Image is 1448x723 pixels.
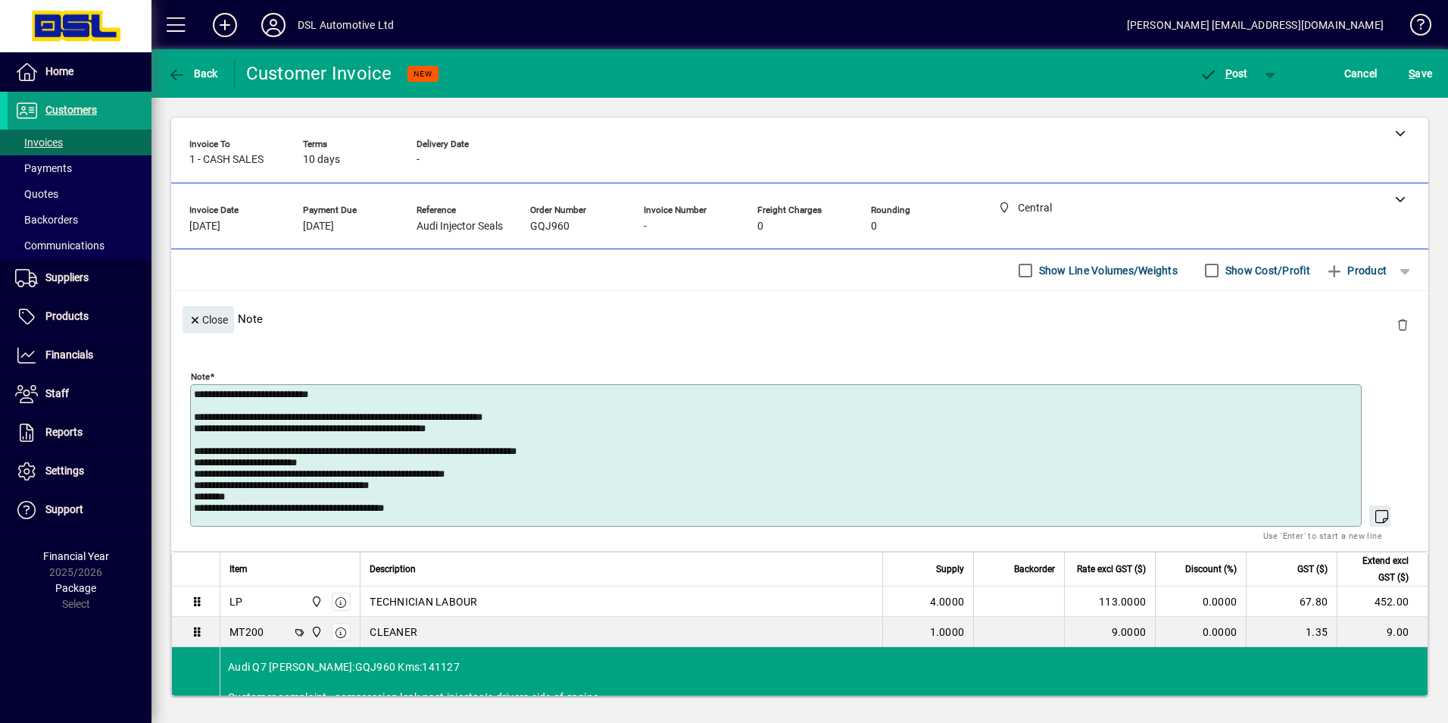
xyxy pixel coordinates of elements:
div: 113.0000 [1074,594,1146,609]
app-page-header-button: Close [179,312,238,326]
span: 0 [871,221,877,233]
span: Customers [45,104,97,116]
span: GQJ960 [530,221,570,233]
span: ave [1409,61,1432,86]
button: Product [1318,257,1394,284]
span: Suppliers [45,271,89,283]
span: Financial Year [43,550,109,562]
button: Cancel [1340,60,1381,87]
td: 452.00 [1337,587,1428,617]
span: Extend excl GST ($) [1347,552,1409,586]
a: Invoices [8,130,151,155]
button: Delete [1384,306,1421,343]
span: Central [307,593,324,610]
button: Post [1191,60,1256,87]
td: 0.0000 [1155,617,1246,647]
a: Financials [8,336,151,374]
span: - [417,154,420,166]
span: Staff [45,387,69,399]
a: Settings [8,452,151,490]
span: Backorder [1014,561,1055,577]
span: Description [370,561,416,577]
div: [PERSON_NAME] [EMAIL_ADDRESS][DOMAIN_NAME] [1127,13,1384,37]
div: 9.0000 [1074,624,1146,640]
td: 67.80 [1246,587,1337,617]
div: Note [171,291,1428,346]
td: 1.35 [1246,617,1337,647]
span: S [1409,67,1415,80]
a: Staff [8,375,151,413]
span: 0 [757,221,763,233]
span: 10 days [303,154,340,166]
mat-hint: Use 'Enter' to start a new line [1263,527,1382,544]
span: NEW [413,69,432,79]
span: Invoices [15,136,63,149]
span: 1 - CASH SALES [189,154,264,166]
span: Settings [45,465,84,477]
span: Products [45,310,89,322]
span: Support [45,503,83,515]
td: 9.00 [1337,617,1428,647]
label: Show Line Volumes/Weights [1036,263,1178,278]
span: Discount (%) [1185,561,1237,577]
span: Communications [15,239,105,252]
span: Rate excl GST ($) [1077,561,1146,577]
button: Profile [249,11,298,39]
span: 1.0000 [930,624,965,640]
span: - [644,221,647,233]
span: Payments [15,162,72,174]
div: DSL Automotive Ltd [298,13,394,37]
a: Quotes [8,181,151,207]
label: Show Cost/Profit [1222,263,1310,278]
a: Products [8,298,151,336]
button: Save [1405,60,1436,87]
span: Financials [45,349,93,361]
span: Reports [45,426,83,438]
button: Add [201,11,249,39]
app-page-header-button: Back [151,60,235,87]
span: [DATE] [189,221,220,233]
span: Central [307,624,324,640]
span: Quotes [15,188,58,200]
a: Payments [8,155,151,181]
button: Close [183,306,234,333]
span: Package [55,582,96,594]
a: Suppliers [8,259,151,297]
span: Cancel [1344,61,1378,86]
span: Supply [936,561,964,577]
a: Reports [8,414,151,452]
span: Back [167,67,218,80]
span: Audi Injector Seals [417,221,503,233]
span: P [1225,67,1232,80]
mat-label: Note [191,371,210,382]
a: Backorders [8,207,151,233]
a: Home [8,53,151,91]
a: Communications [8,233,151,258]
div: LP [229,594,243,609]
div: Customer Invoice [246,61,392,86]
span: Backorders [15,214,78,226]
td: 0.0000 [1155,587,1246,617]
a: Support [8,491,151,529]
a: Knowledge Base [1399,3,1429,52]
span: ost [1199,67,1248,80]
span: TECHNICIAN LABOUR [370,594,477,609]
span: CLEANER [370,624,417,640]
span: GST ($) [1297,561,1328,577]
span: Product [1325,258,1387,283]
span: [DATE] [303,221,334,233]
span: Close [189,308,228,333]
div: MT200 [229,624,264,640]
span: Home [45,65,73,77]
button: Back [164,60,222,87]
span: 4.0000 [930,594,965,609]
app-page-header-button: Delete [1384,318,1421,331]
span: Item [229,561,248,577]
